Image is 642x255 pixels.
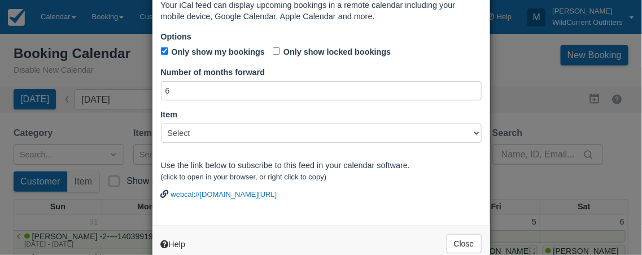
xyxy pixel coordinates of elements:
label: Only show locked bookings [283,47,391,56]
label: Options [161,31,191,43]
a: webcal://[DOMAIN_NAME][URL] [171,190,277,199]
label: Item [161,109,178,121]
button: Close [447,234,482,253]
p: Use the link below to subscribe to this feed in your calendar software. [161,160,482,183]
label: Number of months forward [161,67,265,78]
small: (click to open in your browser, or right click to copy) [161,173,327,181]
a: Help [161,234,186,254]
label: Only show my bookings [172,47,265,56]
